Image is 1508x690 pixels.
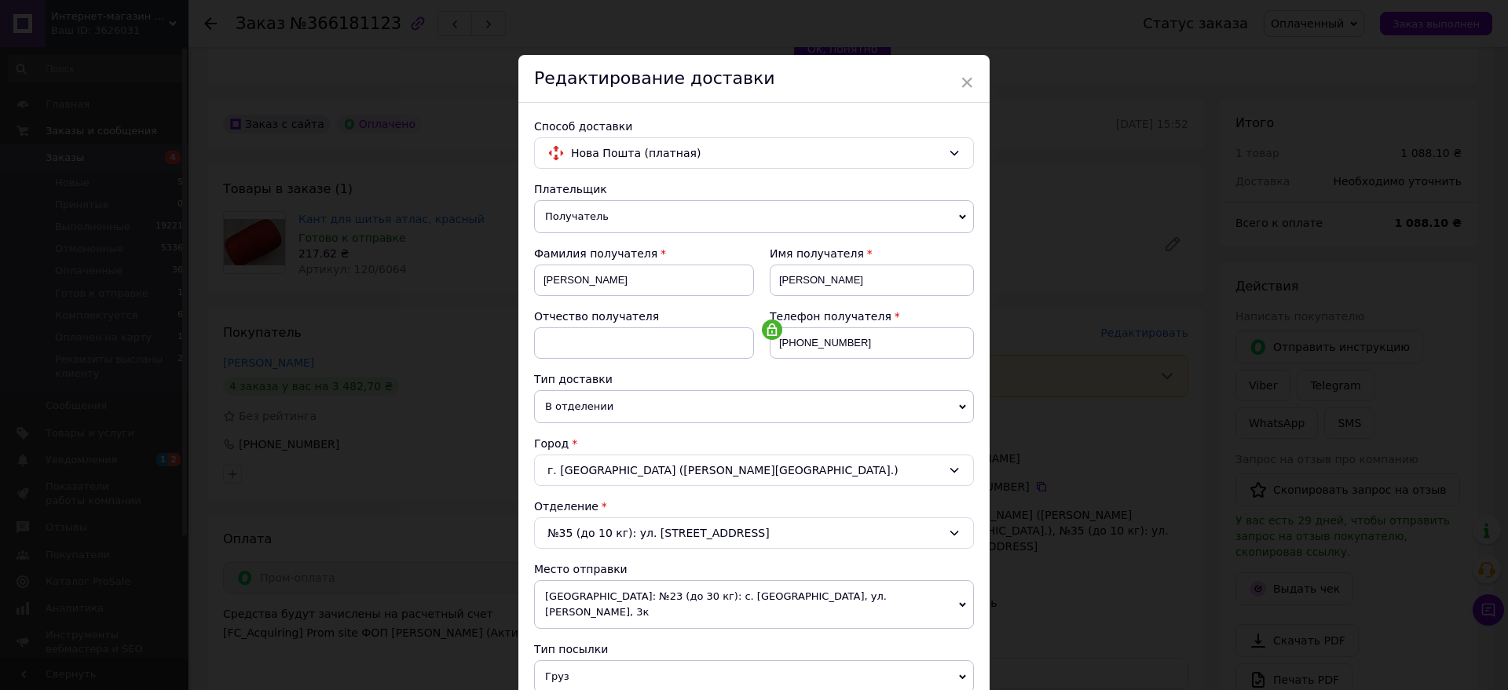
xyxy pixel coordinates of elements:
[960,69,974,96] span: ×
[534,200,974,233] span: Получатель
[534,373,613,385] span: Тип доставки
[534,183,607,195] span: Плательщик
[534,247,657,260] span: Фамилия получателя
[770,247,864,260] span: Имя получателя
[534,310,659,323] span: Отчество получателя
[534,390,974,423] span: В отделении
[518,55,990,103] div: Редактирование доставки
[534,498,974,514] div: Отделение
[770,327,974,359] input: +380
[534,119,974,134] div: Способ доставки
[571,144,942,162] span: Нова Пошта (платная)
[534,517,974,549] div: №35 (до 10 кг): ул. [STREET_ADDRESS]
[770,310,891,323] span: Телефон получателя
[534,580,974,629] span: [GEOGRAPHIC_DATA]: №23 (до 30 кг): с. [GEOGRAPHIC_DATA], ул. [PERSON_NAME], 3к
[534,643,608,655] span: Тип посылки
[534,563,628,575] span: Место отправки
[534,455,974,486] div: г. [GEOGRAPHIC_DATA] ([PERSON_NAME][GEOGRAPHIC_DATA].)
[534,436,974,451] div: Город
